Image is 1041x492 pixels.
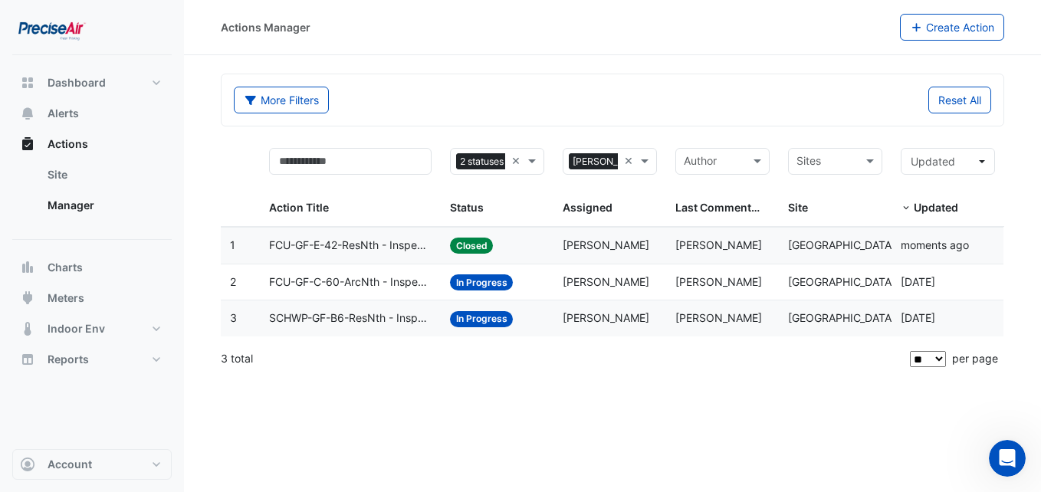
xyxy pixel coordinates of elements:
[511,153,524,170] span: Clear
[900,14,1005,41] button: Create Action
[12,159,172,227] div: Actions
[18,12,87,43] img: Company Logo
[48,352,89,367] span: Reports
[928,87,991,113] button: Reset All
[569,153,652,170] span: [PERSON_NAME]
[788,238,895,251] span: [GEOGRAPHIC_DATA]
[269,274,431,291] span: FCU-GF-C-60-ArcNth - Inspect Status Broken Switch
[12,344,172,375] button: Reports
[563,275,649,288] span: [PERSON_NAME]
[901,238,969,251] span: 2025-09-02T11:32:08.043
[914,201,958,214] span: Updated
[675,201,764,214] span: Last Commented
[20,75,35,90] app-icon: Dashboard
[675,238,762,251] span: [PERSON_NAME]
[788,201,808,214] span: Site
[230,275,236,288] span: 2
[456,153,547,170] span: 2 statuses selected
[20,321,35,336] app-icon: Indoor Env
[269,237,431,254] span: FCU-GF-E-42-ResNth - Inspect Status Broken Switch
[563,201,612,214] span: Assigned
[675,311,762,324] span: [PERSON_NAME]
[20,352,35,367] app-icon: Reports
[35,159,172,190] a: Site
[221,19,310,35] div: Actions Manager
[269,201,329,214] span: Action Title
[911,155,955,168] span: Updated
[788,275,895,288] span: [GEOGRAPHIC_DATA]
[20,260,35,275] app-icon: Charts
[12,67,172,98] button: Dashboard
[20,136,35,152] app-icon: Actions
[48,457,92,472] span: Account
[624,153,637,170] span: Clear
[20,106,35,121] app-icon: Alerts
[48,321,105,336] span: Indoor Env
[48,290,84,306] span: Meters
[12,313,172,344] button: Indoor Env
[901,275,935,288] span: 2025-08-11T09:18:46.097
[450,274,514,290] span: In Progress
[952,352,998,365] span: per page
[48,260,83,275] span: Charts
[901,311,935,324] span: 2025-08-11T09:17:51.627
[221,339,907,378] div: 3 total
[450,201,484,214] span: Status
[12,283,172,313] button: Meters
[234,87,329,113] button: More Filters
[901,148,995,175] button: Updated
[563,311,649,324] span: [PERSON_NAME]
[269,310,431,327] span: SCHWP-GF-B6-ResNth - Inspect Status Broken Switch
[450,238,494,254] span: Closed
[675,275,762,288] span: [PERSON_NAME]
[788,311,895,324] span: [GEOGRAPHIC_DATA]
[35,190,172,221] a: Manager
[12,252,172,283] button: Charts
[563,238,649,251] span: [PERSON_NAME]
[230,311,237,324] span: 3
[12,129,172,159] button: Actions
[12,449,172,480] button: Account
[450,311,514,327] span: In Progress
[48,75,106,90] span: Dashboard
[12,98,172,129] button: Alerts
[989,440,1026,477] iframe: Intercom live chat
[230,238,235,251] span: 1
[48,106,79,121] span: Alerts
[20,290,35,306] app-icon: Meters
[48,136,88,152] span: Actions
